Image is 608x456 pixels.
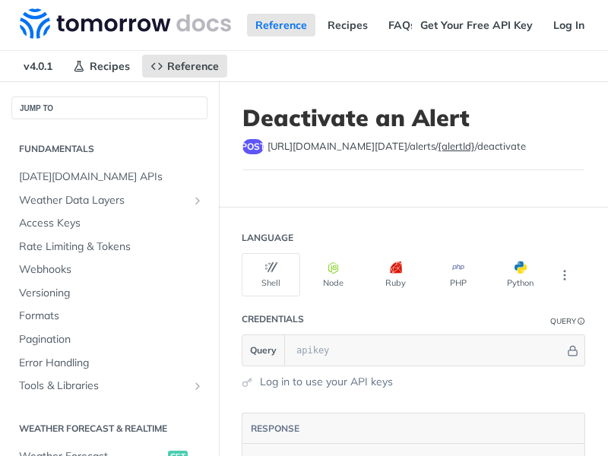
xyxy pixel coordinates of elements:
a: Pagination [11,328,207,351]
span: Versioning [19,286,204,301]
img: Tomorrow.io Weather API Docs [20,8,231,39]
a: Formats [11,305,207,328]
label: {alertId} [438,140,475,152]
button: Ruby [366,253,425,296]
div: QueryInformation [550,315,585,327]
a: Rate Limiting & Tokens [11,236,207,258]
span: v4.0.1 [15,55,61,78]
span: https://api.tomorrow.io/v4/alerts/{alertId}/deactivate [268,139,526,154]
a: Log in to use your API keys [260,374,393,390]
span: Formats [19,309,204,324]
span: Pagination [19,332,204,347]
div: Language [242,231,293,245]
a: Error Handling [11,352,207,375]
span: Tools & Libraries [19,378,188,394]
input: apikey [289,335,565,366]
h2: Fundamentals [11,142,207,156]
h1: Deactivate an Alert [242,104,584,131]
span: Access Keys [19,216,204,231]
button: Show subpages for Weather Data Layers [192,195,204,207]
span: post [242,139,264,154]
i: Information [578,318,585,325]
a: Recipes [319,14,376,36]
button: Hide [565,343,581,358]
a: Weather Data LayersShow subpages for Weather Data Layers [11,189,207,212]
span: Reference [167,59,219,73]
a: Reference [142,55,227,78]
div: Credentials [242,312,304,326]
span: Rate Limiting & Tokens [19,239,204,255]
span: [DATE][DOMAIN_NAME] APIs [19,169,204,185]
a: Reference [247,14,315,36]
div: Query [550,315,576,327]
a: Versioning [11,282,207,305]
span: Weather Data Layers [19,193,188,208]
button: Python [491,253,549,296]
a: Recipes [65,55,138,78]
button: PHP [429,253,487,296]
button: Show subpages for Tools & Libraries [192,380,204,392]
button: Node [304,253,363,296]
svg: More ellipsis [558,268,572,282]
a: Log In [545,14,593,36]
a: Get Your Free API Key [412,14,541,36]
span: Query [250,344,277,357]
span: Recipes [90,59,130,73]
a: Access Keys [11,212,207,235]
button: More Languages [553,264,576,287]
a: Webhooks [11,258,207,281]
button: Query [242,335,285,366]
a: Tools & LibrariesShow subpages for Tools & Libraries [11,375,207,397]
h2: Weather Forecast & realtime [11,422,207,435]
a: [DATE][DOMAIN_NAME] APIs [11,166,207,188]
button: Shell [242,253,300,296]
a: FAQs [380,14,424,36]
span: Webhooks [19,262,204,277]
button: RESPONSE [250,421,300,436]
span: Error Handling [19,356,204,371]
button: JUMP TO [11,97,207,119]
